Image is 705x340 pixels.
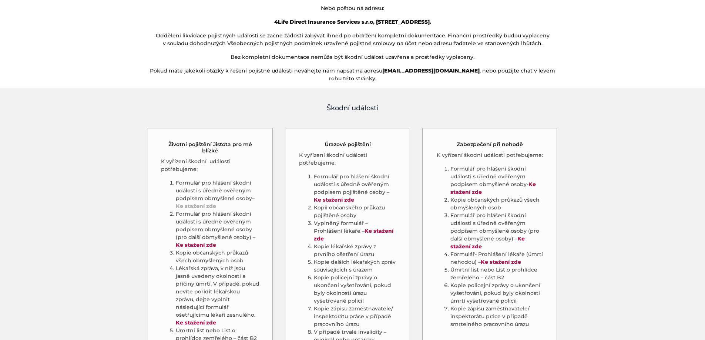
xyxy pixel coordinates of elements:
[147,53,558,61] p: Bez kompletní dokumentace nemůže být škodní událost uzavřena a prostředky vyplaceny.
[176,179,260,210] li: Formulář pro hlášení škodní události s úředně ověřeným podpisem obmyšlené osoby–
[325,141,371,148] h5: Úrazové pojištění
[450,165,544,196] li: Formulář pro hlášení škodní události s úředně ověřeným podpisem obmyšlené osoby-
[457,141,523,148] h5: Zabezpečení při nehodě
[314,228,393,242] a: Ke stažení zde
[314,243,396,258] li: Kopie lékařské zprávy z prvního ošetření úrazu
[147,4,558,12] p: Nebo poštou na adresu:
[450,235,525,250] a: Ke stažení zde
[450,196,544,212] li: Kopie občanských průkazů všech obmyšlených osob
[314,305,396,328] li: Kopie zápisu zaměstnavatele/ inspektorátu práce v případě pracovního úrazu
[147,67,558,83] p: Pokud máte jakékoli otázky k řešení pojistné události neváhejte nám napsat na adresu , nebo použi...
[450,266,544,282] li: Úmrtní list nebo List o prohlídce zemřelého – část B2
[314,219,396,243] li: Vyplněný formulář – Prohlášení lékaře –
[382,67,480,74] strong: [EMAIL_ADDRESS][DOMAIN_NAME]
[450,212,544,250] li: Formulář pro hlášení škodní události s úředně ověřeným podpisem obmyšlené osoby (pro další obmyšl...
[274,18,431,25] strong: 4Life Direct Insurance Services s.r.o, [STREET_ADDRESS].
[314,173,396,204] li: Formulář pro hlášení škodní události s úředně ověřeným podpisem pojištěné osoby –
[176,210,260,249] li: Formulář pro hlášení škodní události s úředně ověřeným podpisem obmyšlené osoby (pro další obmyšl...
[450,282,544,305] li: Kopie policejní zprávy o ukončení vyšetřování, pokud byly okolnosti úmrtí vyšetřované policií
[450,305,544,328] li: Kopie zápisu zaměstnavatele/ inspektorátu práce v případě smrtelného pracovního úrazu
[299,151,396,167] p: K vyřízení škodní události potřebujeme:
[436,151,544,159] p: K vyřízení škodní události potřebujeme:
[176,265,260,327] li: Lékařská zpráva, v níž jsou jasně uvedeny okolnosti a příčiny úmrtí. V případě, pokud nevíte poří...
[147,32,558,47] p: Oddělení likvidace pojistných události se začne žádosti zabývat ihned po obdržení kompletní dokum...
[176,319,216,326] a: Ke stažení zde
[314,258,396,274] li: Kopie dalších lékařských zpráv souvisejících s úrazem
[314,274,396,305] li: Kopie policejní zprávy o ukončení vyšetřování, pokud byly okolnosti úrazu vyšetřované policií
[176,203,216,209] a: Ke stažení zde
[314,196,354,203] a: Ke stažení zde
[176,242,216,248] a: Ke stažení zde
[147,103,558,113] h4: Škodní události
[450,181,536,195] a: Ke stažení zde
[176,249,260,265] li: Kopie občanských průkazů všech obmyšlených osob
[161,158,260,173] p: K vyřízení škodní události potřebujeme:
[481,259,521,265] a: Ke stažení zde
[161,141,260,154] h5: Životní pojištění Jistota pro mé blízké
[314,204,396,219] li: Kopii občanského průkazu pojištěné osoby
[450,250,544,266] li: Formulář- Prohlášení lékaře (úmrtí nehodou) –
